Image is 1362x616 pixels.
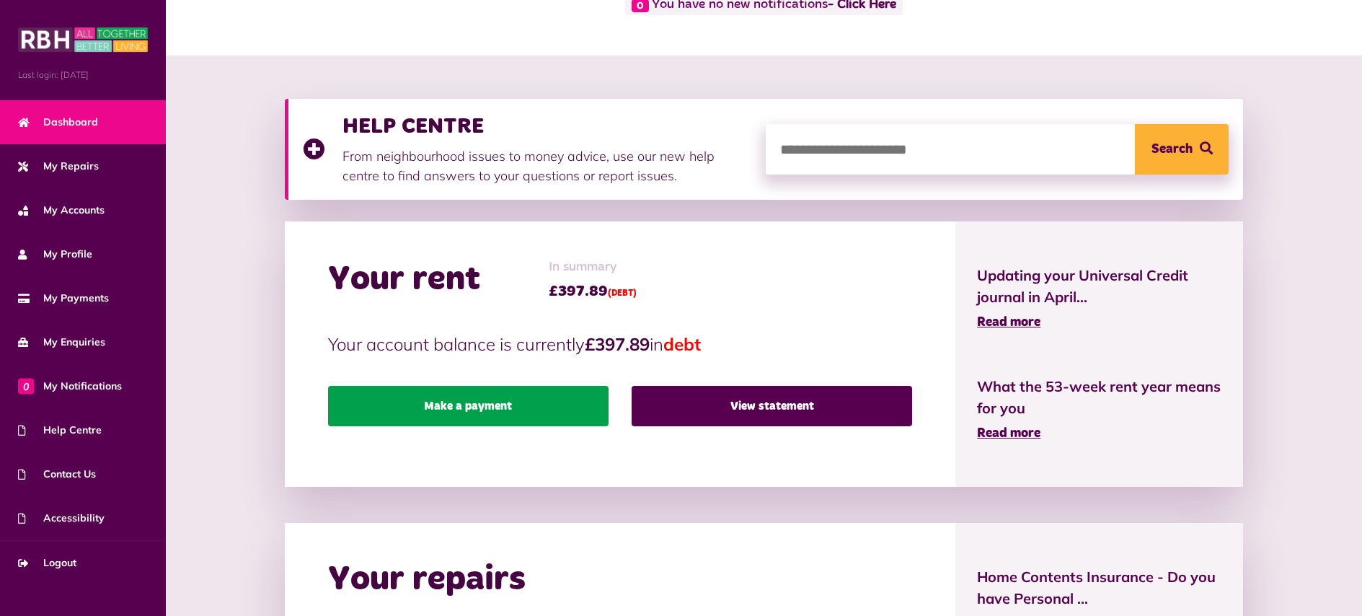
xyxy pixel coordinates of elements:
span: My Profile [18,247,92,262]
p: Your account balance is currently in [328,331,912,357]
span: In summary [549,258,637,277]
span: (DEBT) [608,289,637,298]
a: Updating your Universal Credit journal in April... Read more [977,265,1221,333]
span: Last login: [DATE] [18,69,148,82]
span: Dashboard [18,115,98,130]
img: MyRBH [18,25,148,54]
h2: Your rent [328,259,480,301]
span: Logout [18,555,76,571]
h3: HELP CENTRE [342,113,751,139]
button: Search [1135,124,1229,175]
span: My Accounts [18,203,105,218]
a: Make a payment [328,386,609,426]
strong: £397.89 [585,333,650,355]
a: What the 53-week rent year means for you Read more [977,376,1221,444]
a: View statement [632,386,912,426]
h2: Your repairs [328,559,526,601]
span: Accessibility [18,511,105,526]
span: Help Centre [18,423,102,438]
span: Search [1151,124,1193,175]
span: Contact Us [18,467,96,482]
span: Updating your Universal Credit journal in April... [977,265,1221,308]
span: My Payments [18,291,109,306]
span: £397.89 [549,281,637,302]
span: My Notifications [18,379,122,394]
span: What the 53-week rent year means for you [977,376,1221,419]
span: My Repairs [18,159,99,174]
span: debt [663,333,701,355]
span: Read more [977,427,1040,440]
span: 0 [18,378,34,394]
span: My Enquiries [18,335,105,350]
span: Read more [977,316,1040,329]
span: Home Contents Insurance - Do you have Personal ... [977,566,1221,610]
p: From neighbourhood issues to money advice, use our new help centre to find answers to your questi... [342,146,751,185]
